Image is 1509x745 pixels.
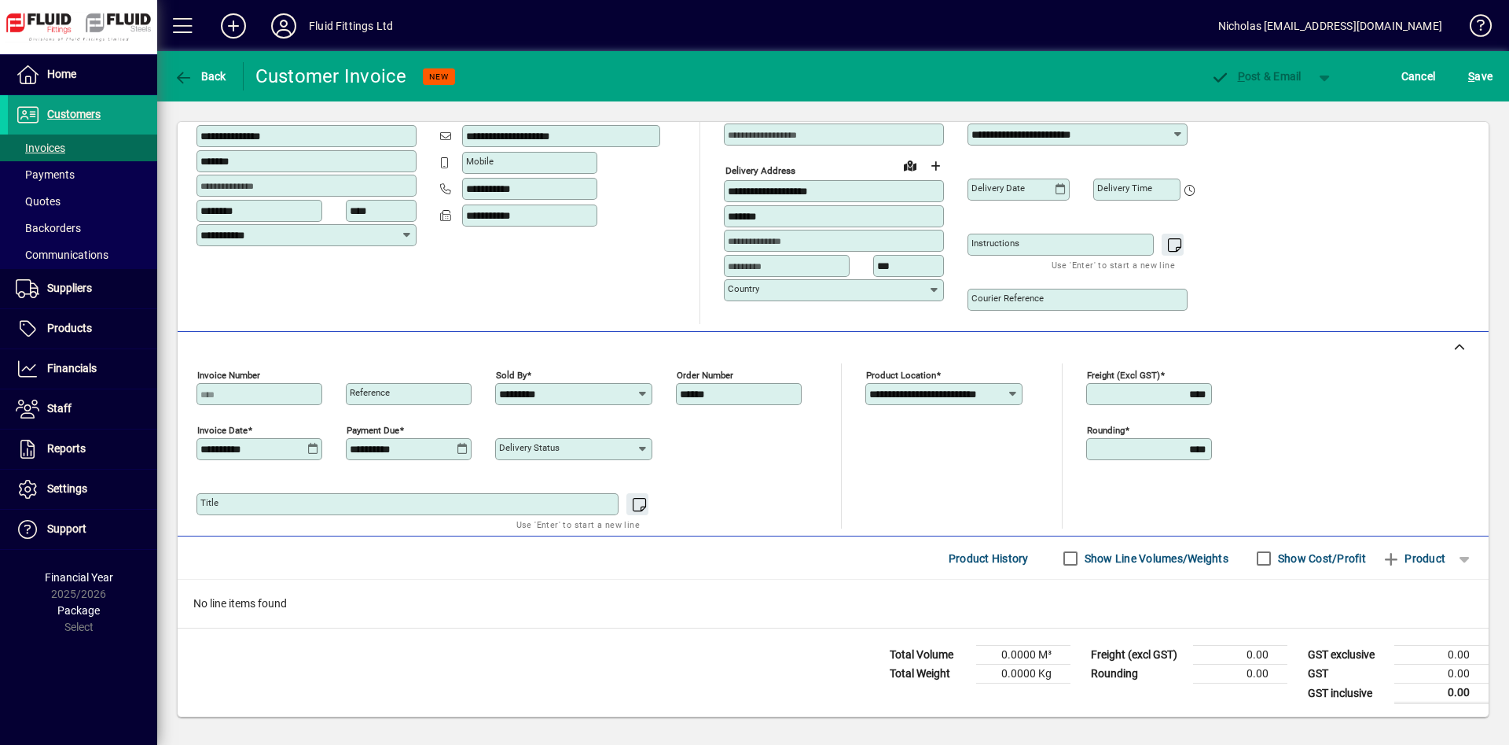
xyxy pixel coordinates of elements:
[8,55,157,94] a: Home
[882,665,976,684] td: Total Weight
[200,497,218,508] mat-label: Title
[499,442,560,453] mat-label: Delivery status
[1374,544,1453,573] button: Product
[8,242,157,268] a: Communications
[8,309,157,349] a: Products
[255,64,407,89] div: Customer Invoice
[47,442,86,455] span: Reports
[1300,665,1394,684] td: GST
[976,665,1070,684] td: 0.0000 Kg
[1468,64,1492,89] span: ave
[8,349,157,389] a: Financials
[971,293,1044,304] mat-label: Courier Reference
[395,98,420,124] button: Copy to Delivery address
[178,580,1489,628] div: No line items found
[8,188,157,215] a: Quotes
[197,370,260,381] mat-label: Invoice number
[1464,62,1496,90] button: Save
[8,269,157,308] a: Suppliers
[8,215,157,242] a: Backorders
[677,370,733,381] mat-label: Order number
[174,70,226,83] span: Back
[47,282,92,294] span: Suppliers
[1052,256,1175,274] mat-hint: Use 'Enter' to start a new line
[1275,551,1366,566] label: Show Cost/Profit
[949,546,1029,571] span: Product History
[1394,646,1489,665] td: 0.00
[16,195,61,208] span: Quotes
[923,153,948,179] button: Choose address
[350,387,390,398] mat-label: Reference
[8,470,157,509] a: Settings
[45,571,113,584] span: Financial Year
[47,322,92,334] span: Products
[8,135,157,161] a: Invoices
[1087,370,1160,381] mat-label: Freight (excl GST)
[971,238,1019,249] mat-label: Instructions
[1300,684,1394,703] td: GST inclusive
[1081,551,1228,566] label: Show Line Volumes/Weights
[1083,646,1193,665] td: Freight (excl GST)
[942,544,1035,573] button: Product History
[170,62,230,90] button: Back
[16,249,108,261] span: Communications
[8,510,157,549] a: Support
[47,362,97,374] span: Financials
[16,168,75,181] span: Payments
[1193,646,1287,665] td: 0.00
[1401,64,1436,89] span: Cancel
[259,12,309,40] button: Profile
[197,425,248,436] mat-label: Invoice date
[370,98,395,123] a: View on map
[866,370,936,381] mat-label: Product location
[57,604,100,617] span: Package
[1397,62,1440,90] button: Cancel
[496,370,527,381] mat-label: Sold by
[16,142,65,154] span: Invoices
[47,68,76,80] span: Home
[971,183,1025,194] mat-label: Delivery date
[309,13,393,39] div: Fluid Fittings Ltd
[157,62,244,90] app-page-header-button: Back
[1083,665,1193,684] td: Rounding
[1097,183,1152,194] mat-label: Delivery time
[1300,646,1394,665] td: GST exclusive
[1468,70,1474,83] span: S
[1382,546,1445,571] span: Product
[516,515,640,533] mat-hint: Use 'Enter' to start a new line
[47,402,72,415] span: Staff
[8,430,157,469] a: Reports
[882,646,976,665] td: Total Volume
[8,389,157,429] a: Staff
[1193,665,1287,684] td: 0.00
[976,646,1070,665] td: 0.0000 M³
[728,283,759,294] mat-label: Country
[429,72,449,82] span: NEW
[347,425,399,436] mat-label: Payment due
[208,12,259,40] button: Add
[1210,70,1302,83] span: ost & Email
[47,482,87,495] span: Settings
[1238,70,1245,83] span: P
[466,156,494,167] mat-label: Mobile
[1394,665,1489,684] td: 0.00
[47,108,101,120] span: Customers
[898,153,923,178] a: View on map
[1218,13,1442,39] div: Nicholas [EMAIL_ADDRESS][DOMAIN_NAME]
[1394,684,1489,703] td: 0.00
[8,161,157,188] a: Payments
[1202,62,1309,90] button: Post & Email
[16,222,81,234] span: Backorders
[1087,425,1125,436] mat-label: Rounding
[47,522,86,535] span: Support
[1458,3,1489,54] a: Knowledge Base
